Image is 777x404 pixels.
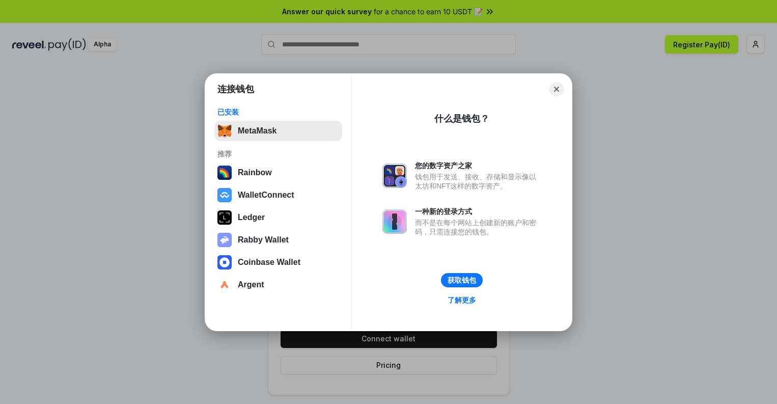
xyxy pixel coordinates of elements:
div: Rainbow [238,168,272,177]
img: svg+xml,%3Csvg%20fill%3D%22none%22%20height%3D%2233%22%20viewBox%3D%220%200%2035%2033%22%20width%... [217,124,232,138]
button: WalletConnect [214,185,342,205]
div: Argent [238,280,264,289]
button: Close [549,82,564,96]
img: svg+xml,%3Csvg%20width%3D%2228%22%20height%3D%2228%22%20viewBox%3D%220%200%2028%2028%22%20fill%3D... [217,255,232,270]
div: MetaMask [238,126,276,136]
div: 钱包用于发送、接收、存储和显示像以太坊和NFT这样的数字资产。 [415,172,541,191]
div: Coinbase Wallet [238,258,300,267]
a: 了解更多 [441,293,482,307]
div: 获取钱包 [448,276,476,285]
img: svg+xml,%3Csvg%20xmlns%3D%22http%3A%2F%2Fwww.w3.org%2F2000%2Fsvg%22%20fill%3D%22none%22%20viewBox... [382,209,407,234]
img: svg+xml,%3Csvg%20xmlns%3D%22http%3A%2F%2Fwww.w3.org%2F2000%2Fsvg%22%20fill%3D%22none%22%20viewBox... [217,233,232,247]
div: Ledger [238,213,265,222]
button: Rabby Wallet [214,230,342,250]
img: svg+xml,%3Csvg%20width%3D%2228%22%20height%3D%2228%22%20viewBox%3D%220%200%2028%2028%22%20fill%3D... [217,278,232,292]
button: Argent [214,275,342,295]
div: 了解更多 [448,295,476,305]
div: 已安装 [217,107,339,117]
div: Rabby Wallet [238,235,289,245]
div: 什么是钱包？ [434,113,489,125]
button: 获取钱包 [441,273,483,287]
img: svg+xml,%3Csvg%20width%3D%22120%22%20height%3D%22120%22%20viewBox%3D%220%200%20120%20120%22%20fil... [217,166,232,180]
button: Rainbow [214,163,342,183]
button: MetaMask [214,121,342,141]
div: 而不是在每个网站上创建新的账户和密码，只需连接您的钱包。 [415,218,541,236]
img: svg+xml,%3Csvg%20width%3D%2228%22%20height%3D%2228%22%20viewBox%3D%220%200%2028%2028%22%20fill%3D... [217,188,232,202]
button: Coinbase Wallet [214,252,342,273]
h1: 连接钱包 [217,83,254,95]
div: WalletConnect [238,191,294,200]
div: 一种新的登录方式 [415,207,541,216]
img: svg+xml,%3Csvg%20xmlns%3D%22http%3A%2F%2Fwww.w3.org%2F2000%2Fsvg%22%20width%3D%2228%22%20height%3... [217,210,232,225]
button: Ledger [214,207,342,228]
div: 您的数字资产之家 [415,161,541,170]
img: svg+xml,%3Csvg%20xmlns%3D%22http%3A%2F%2Fwww.w3.org%2F2000%2Fsvg%22%20fill%3D%22none%22%20viewBox... [382,164,407,188]
div: 推荐 [217,149,339,158]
